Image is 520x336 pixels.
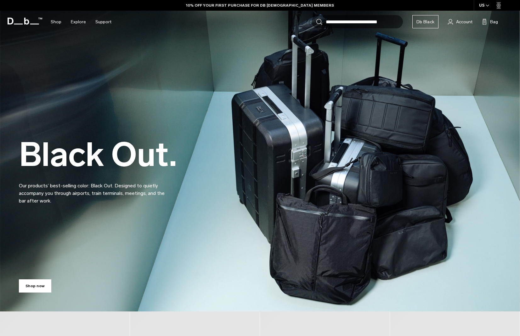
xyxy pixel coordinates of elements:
span: Account [456,19,472,25]
a: 10% OFF YOUR FIRST PURCHASE FOR DB [DEMOGRAPHIC_DATA] MEMBERS [186,3,334,8]
a: Shop now [19,279,51,293]
a: Explore [71,11,86,33]
a: Shop [51,11,61,33]
p: Our products’ best-selling color: Black Out. Designed to quietly accompany you through airports, ... [19,174,170,205]
a: Db Black [412,15,438,28]
a: Support [95,11,111,33]
a: Account [448,18,472,26]
span: Bag [490,19,498,25]
button: Bag [482,18,498,26]
h2: Black Out. [19,138,177,171]
nav: Main Navigation [46,11,116,33]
